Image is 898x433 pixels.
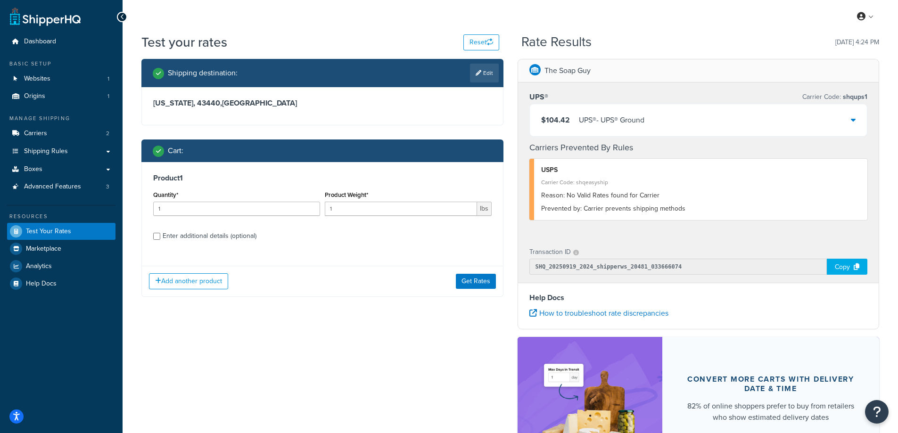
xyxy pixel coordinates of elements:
[153,98,492,108] h3: [US_STATE], 43440 , [GEOGRAPHIC_DATA]
[456,274,496,289] button: Get Rates
[827,259,867,275] div: Copy
[7,33,115,50] a: Dashboard
[541,204,582,213] span: Prevented by:
[24,183,81,191] span: Advanced Features
[106,130,109,138] span: 2
[24,165,42,173] span: Boxes
[153,173,492,183] h3: Product 1
[7,88,115,105] li: Origins
[541,114,570,125] span: $104.42
[7,125,115,142] li: Carriers
[7,258,115,275] a: Analytics
[7,70,115,88] li: Websites
[521,35,592,49] h2: Rate Results
[7,114,115,123] div: Manage Shipping
[541,189,861,202] div: No Valid Rates found for Carrier
[24,75,50,83] span: Websites
[477,202,492,216] span: lbs
[153,202,320,216] input: 0
[841,92,867,102] span: shqups1
[529,308,668,319] a: How to troubleshoot rate discrepancies
[541,202,861,215] div: Carrier prevents shipping methods
[26,228,71,236] span: Test Your Rates
[7,212,115,221] div: Resources
[24,92,45,100] span: Origins
[7,125,115,142] a: Carriers2
[107,92,109,100] span: 1
[541,176,861,189] div: Carrier Code: shqeasyship
[865,400,889,424] button: Open Resource Center
[168,147,183,155] h2: Cart :
[7,88,115,105] a: Origins1
[7,178,115,196] a: Advanced Features3
[106,183,109,191] span: 3
[579,114,644,127] div: UPS® - UPS® Ground
[325,191,368,198] label: Product Weight*
[541,163,861,177] div: USPS
[529,292,868,303] h4: Help Docs
[463,34,499,50] button: Reset
[141,33,227,51] h1: Test your rates
[163,229,256,243] div: Enter additional details (optional)
[541,190,565,200] span: Reason:
[835,36,879,49] p: [DATE] 4:24 PM
[26,280,57,288] span: Help Docs
[7,70,115,88] a: Websites1
[529,141,868,154] h4: Carriers Prevented By Rules
[149,273,228,289] button: Add another product
[168,69,238,77] h2: Shipping destination :
[685,400,857,423] div: 82% of online shoppers prefer to buy from retailers who show estimated delivery dates
[529,245,571,259] p: Transaction ID
[544,64,591,77] p: The Soap Guy
[7,60,115,68] div: Basic Setup
[7,143,115,160] a: Shipping Rules
[529,92,548,102] h3: UPS®
[470,64,499,82] a: Edit
[802,90,867,104] p: Carrier Code:
[7,240,115,257] a: Marketplace
[153,233,160,240] input: Enter additional details (optional)
[24,130,47,138] span: Carriers
[26,245,61,253] span: Marketplace
[7,275,115,292] a: Help Docs
[24,38,56,46] span: Dashboard
[24,147,68,155] span: Shipping Rules
[685,375,857,393] div: Convert more carts with delivery date & time
[153,191,178,198] label: Quantity*
[26,262,52,270] span: Analytics
[7,161,115,178] a: Boxes
[7,178,115,196] li: Advanced Features
[107,75,109,83] span: 1
[7,223,115,240] a: Test Your Rates
[325,202,477,216] input: 0.00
